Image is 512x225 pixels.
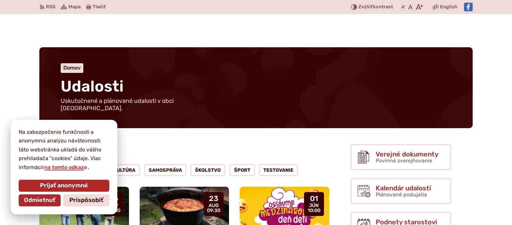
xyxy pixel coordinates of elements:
a: Samospráva [144,164,187,176]
img: Prejsť na Facebook stránku [464,3,473,11]
span: Prijať anonymné [40,182,88,189]
span: jún [308,203,320,208]
span: 09:30 [207,208,220,213]
a: Domov [63,65,81,71]
span: Prispôsobiť [69,197,103,204]
a: Verejné dokumenty Povinné zverejňovanie [351,144,451,170]
span: Verejné dokumenty [376,150,438,158]
span: Zvýšiť [358,4,373,10]
p: Uskutočnené a plánované udalosti v obci [GEOGRAPHIC_DATA]. [61,98,221,112]
span: kontrast [358,4,393,10]
a: na tomto odkaze [44,164,88,170]
h2: Archív [39,144,329,158]
span: Udalosti [61,77,124,96]
span: aug [207,203,220,208]
button: Odmietnuť [19,194,61,206]
a: ŠKOLSTVO [190,164,225,176]
span: Kalendár udalostí [376,184,431,192]
span: Mapa [68,3,81,11]
span: 01 [308,195,320,203]
button: Prijať anonymné [19,180,109,192]
a: Testovanie [259,164,298,176]
span: English [440,3,457,11]
span: Tlačiť [93,4,106,10]
a: Kalendár udalostí Plánované podujatia [351,178,451,204]
a: Kultúra [109,164,140,176]
span: 10:00 [308,208,320,213]
a: Šport [229,164,255,176]
p: Na zabezpečenie funkčnosti a anonymnú analýzu návštevnosti táto webstránka ukladá do vášho prehli... [19,128,109,172]
span: RSS [46,3,55,11]
span: 23 [207,195,220,203]
a: English [439,3,459,11]
span: Povinné zverejňovanie [376,157,432,164]
span: Plánované podujatia [376,191,427,198]
span: Odmietnuť [24,197,55,204]
button: Prispôsobiť [63,194,109,206]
